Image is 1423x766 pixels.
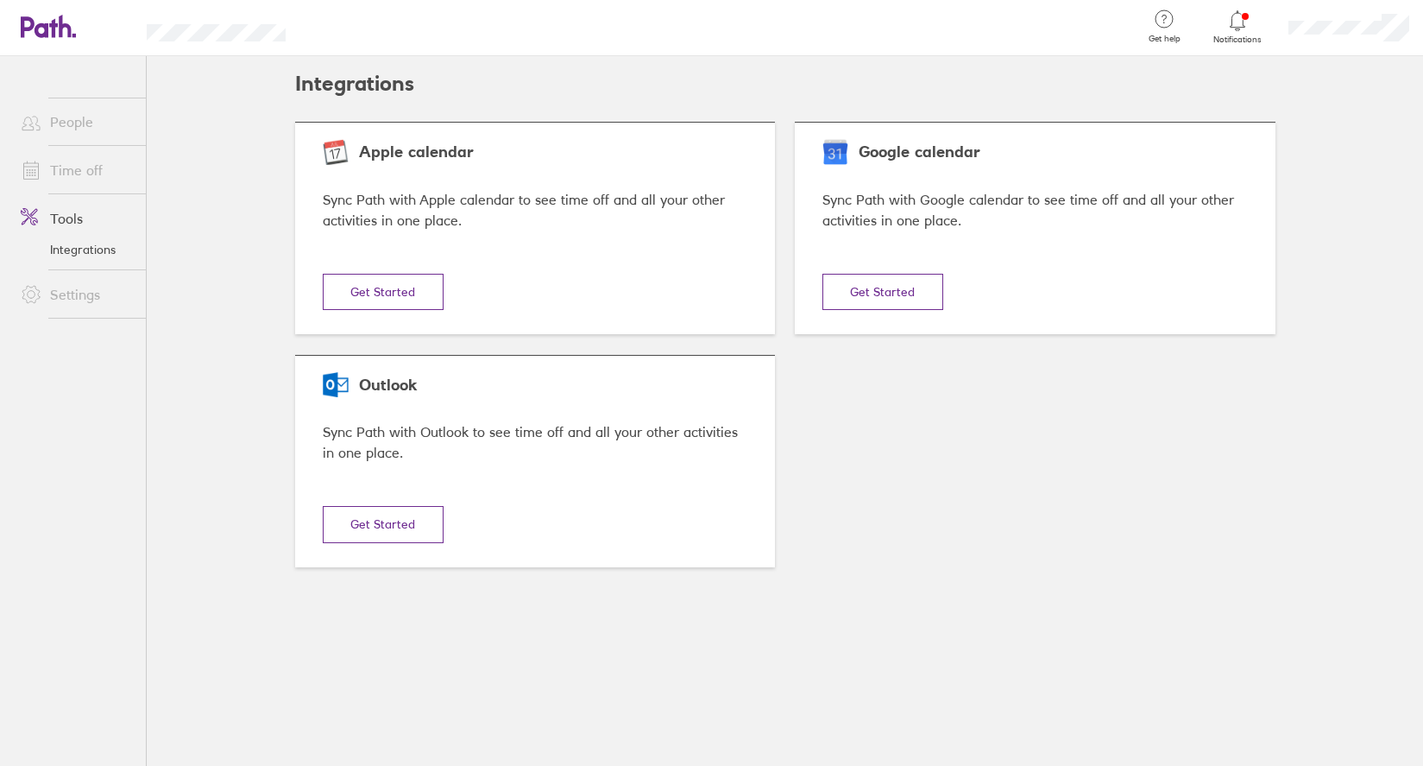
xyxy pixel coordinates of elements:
[323,377,748,395] div: Outlook
[323,506,444,542] button: Get Started
[295,56,414,111] h2: Integrations
[1137,34,1193,44] span: Get help
[323,274,444,310] button: Get Started
[822,274,943,310] button: Get Started
[7,236,146,263] a: Integrations
[7,153,146,187] a: Time off
[323,143,748,161] div: Apple calendar
[7,201,146,236] a: Tools
[822,189,1248,232] div: Sync Path with Google calendar to see time off and all your other activities in one place.
[323,421,748,465] div: Sync Path with Outlook to see time off and all your other activities in one place.
[7,277,146,312] a: Settings
[323,189,748,232] div: Sync Path with Apple calendar to see time off and all your other activities in one place.
[7,104,146,139] a: People
[1210,35,1266,45] span: Notifications
[1210,9,1266,45] a: Notifications
[822,143,1248,161] div: Google calendar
